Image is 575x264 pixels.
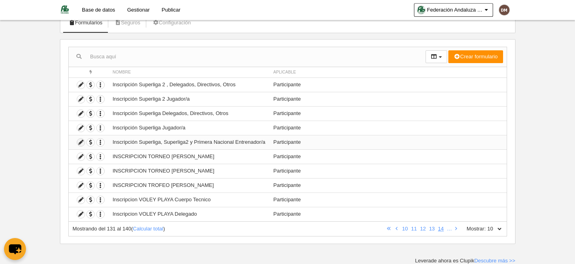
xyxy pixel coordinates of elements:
span: Mostrando del 131 al 140 [73,226,131,232]
a: Formularios [64,17,107,29]
td: Participante [269,207,506,221]
a: 11 [410,226,418,232]
td: Participante [269,135,506,149]
a: 12 [418,226,427,232]
td: Participante [269,106,506,121]
span: Aplicable [273,70,296,74]
td: Participante [269,77,506,92]
td: Inscripción Superliga 2 Jugador/a [109,92,269,106]
td: Participante [269,164,506,178]
a: Federación Andaluza de Voleibol [414,3,493,17]
a: 14 [436,226,445,232]
input: Busca aquí [69,51,426,63]
td: INSCRIPCION TROFEO [PERSON_NAME] [109,178,269,193]
span: Nombre [113,70,131,74]
img: Oap74nFcuaE6.30x30.jpg [417,6,425,14]
td: Participante [269,92,506,106]
button: Crear formulario [448,50,503,63]
a: Configuración [148,17,195,29]
a: Calcular total [133,226,163,232]
button: chat-button [4,238,26,260]
a: 13 [428,226,436,232]
td: Participante [269,193,506,207]
a: Seguros [110,17,145,29]
a: Descubre más >> [474,258,515,264]
td: Inscripcion VOLEY PLAYA Delegado [109,207,269,221]
img: c2l6ZT0zMHgzMCZmcz05JnRleHQ9RE0mYmc9NmQ0YzQx.png [499,5,509,15]
li: … [447,225,452,232]
div: ( ) [73,225,381,232]
label: Mostrar: [459,225,486,232]
td: Participante [269,121,506,135]
a: 10 [400,226,409,232]
span: Federación Andaluza de Voleibol [427,6,483,14]
td: Inscripción Superliga, Superliga2 y Primera Nacional Entrenador/a [109,135,269,149]
td: Inscripción Superliga Jugador/a [109,121,269,135]
td: INSCRIPCION TORNEO [PERSON_NAME] [109,164,269,178]
td: Participante [269,149,506,164]
img: Federación Andaluza de Voleibol [60,5,70,14]
td: INSCRIPCION TORNEO [PERSON_NAME] [109,149,269,164]
td: Inscripcion VOLEY PLAYA Cuerpo Tecnico [109,193,269,207]
td: Inscripción Superliga 2 , Delegados, Directivos, Otros [109,77,269,92]
td: Inscripción Superliga Delegados, Directivos, Otros [109,106,269,121]
td: Participante [269,178,506,193]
